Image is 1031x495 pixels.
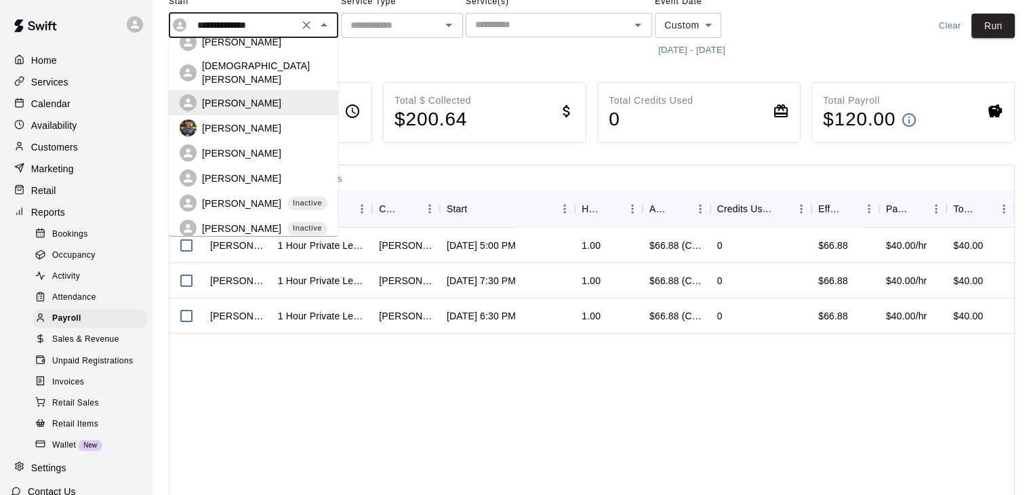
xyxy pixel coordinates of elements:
p: [PERSON_NAME] [202,172,281,185]
div: Effective Price [818,190,840,228]
button: Menu [926,199,946,219]
a: Services [11,72,142,92]
a: Unpaid Registrations [33,351,153,372]
span: Invoices [52,376,84,389]
span: Retail Items [52,418,98,431]
p: Home [31,54,57,67]
div: Credits Used [717,190,773,228]
div: 1.00 [582,239,601,252]
p: [PERSON_NAME] [202,197,281,210]
div: 1 Hour Private Lesson (Baseball / Softball fielding and hitting) [278,239,366,252]
div: Ashley Koepp [379,274,433,288]
span: Occupancy [52,249,96,262]
a: Payroll [33,309,153,330]
div: Payroll [33,309,147,328]
p: Reports [31,205,65,219]
button: [DATE] - [DATE] [655,40,729,61]
button: Run [971,14,1015,39]
div: Unpaid Registrations [33,352,147,371]
div: Blake Shepherd [210,309,264,323]
p: Total Credits Used [609,94,693,108]
span: Attendance [52,291,96,304]
div: Customer [372,190,440,228]
a: Invoices [33,372,153,393]
div: $40.00 [953,309,983,323]
span: New [78,441,102,449]
button: Sort [467,199,486,218]
div: Hours [582,190,603,228]
button: Sort [772,199,791,218]
div: 0 [717,309,723,323]
a: Sales & Revenue [33,330,153,351]
div: Marketing [11,159,142,179]
h4: $ 200.64 [395,108,471,132]
button: Menu [352,199,372,219]
div: $40.00/hr [886,309,927,323]
div: 0 [717,239,723,252]
span: Bookings [52,228,88,241]
a: Reports [11,202,142,222]
p: Availability [31,119,77,132]
p: Marketing [31,162,74,176]
div: Oct 6, 2025, 6:30 PM [447,309,516,323]
span: Unpaid Registrations [52,355,133,368]
div: 1.00 [582,309,601,323]
div: $66.88 (Card) [649,239,704,252]
a: Customers [11,137,142,157]
div: $66.88 [811,263,879,298]
p: [DEMOGRAPHIC_DATA][PERSON_NAME] [202,59,327,86]
button: Sort [907,199,926,218]
h4: 0 [609,108,693,132]
span: Retail Sales [52,397,99,410]
span: Payroll [52,312,81,325]
p: Total $ Collected [395,94,471,108]
div: Oct 10, 2025, 5:00 PM [447,239,516,252]
button: Sort [840,199,859,218]
div: Retail Items [33,415,147,434]
div: Start [440,190,575,228]
p: Total Payroll [823,94,917,108]
div: $66.88 [811,298,879,334]
a: WalletNew [33,435,153,456]
button: Menu [622,199,643,219]
div: $40.00 [953,239,983,252]
button: Menu [994,199,1014,219]
div: $40.00/hr [886,239,927,252]
a: Calendar [11,94,142,114]
a: Occupancy [33,245,153,266]
div: Pay Rate [879,190,947,228]
div: Camari Osuna [379,239,433,252]
button: Menu [554,199,575,219]
button: Menu [690,199,710,219]
div: $40.00/hr [886,274,927,288]
button: Clear [928,14,971,39]
p: Services [31,75,68,89]
div: Start [447,190,467,228]
div: Attendance [33,288,147,307]
div: $66.88 [811,228,879,263]
div: Amount Paid [643,190,710,228]
button: Menu [791,199,811,219]
p: [PERSON_NAME] [202,121,281,135]
div: Availability [11,115,142,136]
button: Sort [975,199,994,218]
button: Sort [401,199,420,218]
div: WalletNew [33,436,147,455]
button: Open [628,16,647,35]
div: 1 Hour Private Lesson (Baseball / Softball fielding and hitting) [278,274,366,288]
div: $40.00 [953,274,983,288]
div: Pay Rate [886,190,908,228]
a: Retail [11,180,142,201]
a: Activity [33,266,153,288]
p: [PERSON_NAME] [202,146,281,160]
span: Activity [52,270,80,283]
p: [PERSON_NAME] [202,222,281,235]
p: Customers [31,140,78,154]
div: Blake Shepherd [210,239,264,252]
a: Home [11,50,142,71]
div: $66.88 (Card) [649,274,704,288]
button: Clear [297,16,316,35]
div: Credits Used [710,190,812,228]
